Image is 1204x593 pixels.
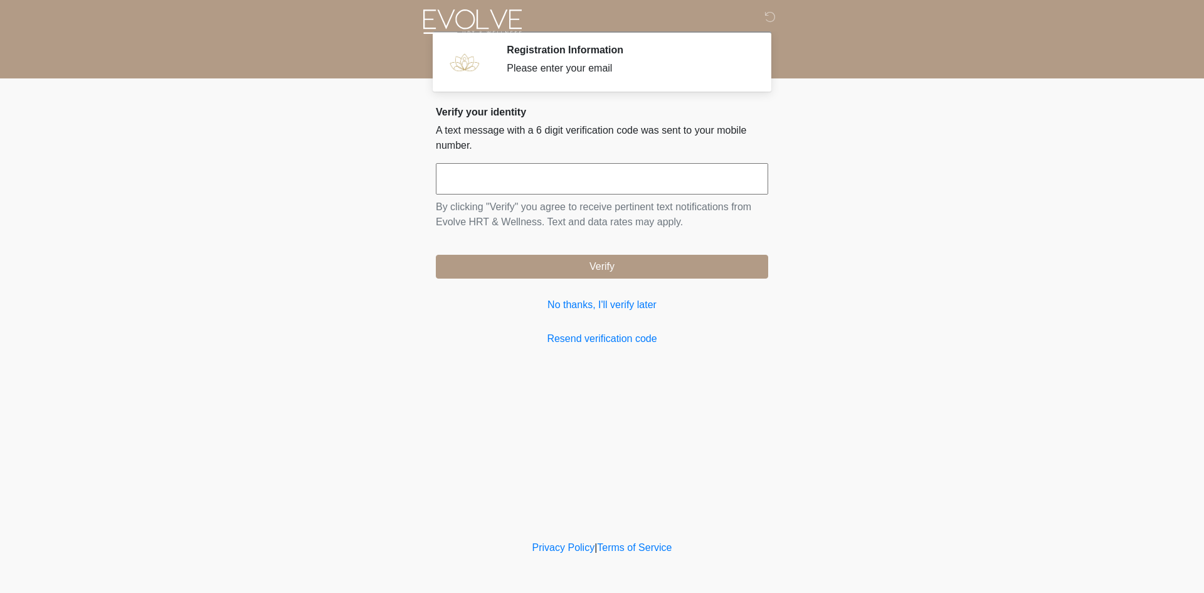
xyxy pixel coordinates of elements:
[436,331,768,346] a: Resend verification code
[423,9,522,35] img: Evolve HRT & Wellness Logo
[597,542,672,553] a: Terms of Service
[436,297,768,313] a: No thanks, I'll verify later
[436,255,768,279] button: Verify
[594,542,597,553] a: |
[436,106,768,118] h2: Verify your identity
[436,200,768,230] p: By clicking "Verify" you agree to receive pertinent text notifications from Evolve HRT & Wellness...
[436,123,768,153] p: A text message with a 6 digit verification code was sent to your mobile number.
[445,44,483,82] img: Agent Avatar
[507,44,749,56] h2: Registration Information
[532,542,595,553] a: Privacy Policy
[507,61,749,76] div: Please enter your email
